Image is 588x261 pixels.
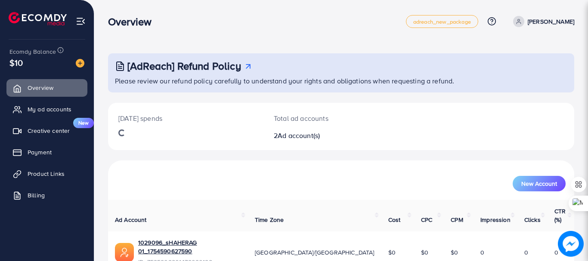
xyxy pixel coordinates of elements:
[28,83,53,92] span: Overview
[76,16,86,26] img: menu
[118,113,253,123] p: [DATE] spends
[255,248,374,257] span: [GEOGRAPHIC_DATA]/[GEOGRAPHIC_DATA]
[554,207,566,224] span: CTR (%)
[421,248,428,257] span: $0
[451,215,463,224] span: CPM
[28,105,71,114] span: My ad accounts
[73,118,94,128] span: New
[558,231,584,257] img: image
[421,215,432,224] span: CPC
[554,248,558,257] span: 0
[413,19,471,25] span: adreach_new_package
[108,15,158,28] h3: Overview
[480,248,484,257] span: 0
[278,131,320,140] span: Ad account(s)
[115,215,147,224] span: Ad Account
[406,15,478,28] a: adreach_new_package
[6,79,87,96] a: Overview
[115,76,569,86] p: Please review our refund policy carefully to understand your rights and obligations when requesti...
[255,215,284,224] span: Time Zone
[138,238,241,256] a: 1029096_sHAHERAG 01_1754590627590
[521,181,557,187] span: New Account
[9,56,23,69] span: $10
[480,215,511,224] span: Impression
[274,132,370,140] h2: 2
[6,122,87,139] a: Creative centerNew
[524,215,541,224] span: Clicks
[6,144,87,161] a: Payment
[510,16,574,27] a: [PERSON_NAME]
[9,12,67,25] img: logo
[274,113,370,123] p: Total ad accounts
[513,176,566,191] button: New Account
[6,187,87,204] a: Billing
[127,60,241,72] h3: [AdReach] Refund Policy
[9,47,56,56] span: Ecomdy Balance
[528,16,574,27] p: [PERSON_NAME]
[28,169,65,178] span: Product Links
[28,126,70,135] span: Creative center
[524,248,528,257] span: 0
[6,101,87,118] a: My ad accounts
[6,165,87,182] a: Product Links
[451,248,458,257] span: $0
[76,59,84,68] img: image
[388,248,396,257] span: $0
[28,191,45,200] span: Billing
[388,215,401,224] span: Cost
[28,148,52,157] span: Payment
